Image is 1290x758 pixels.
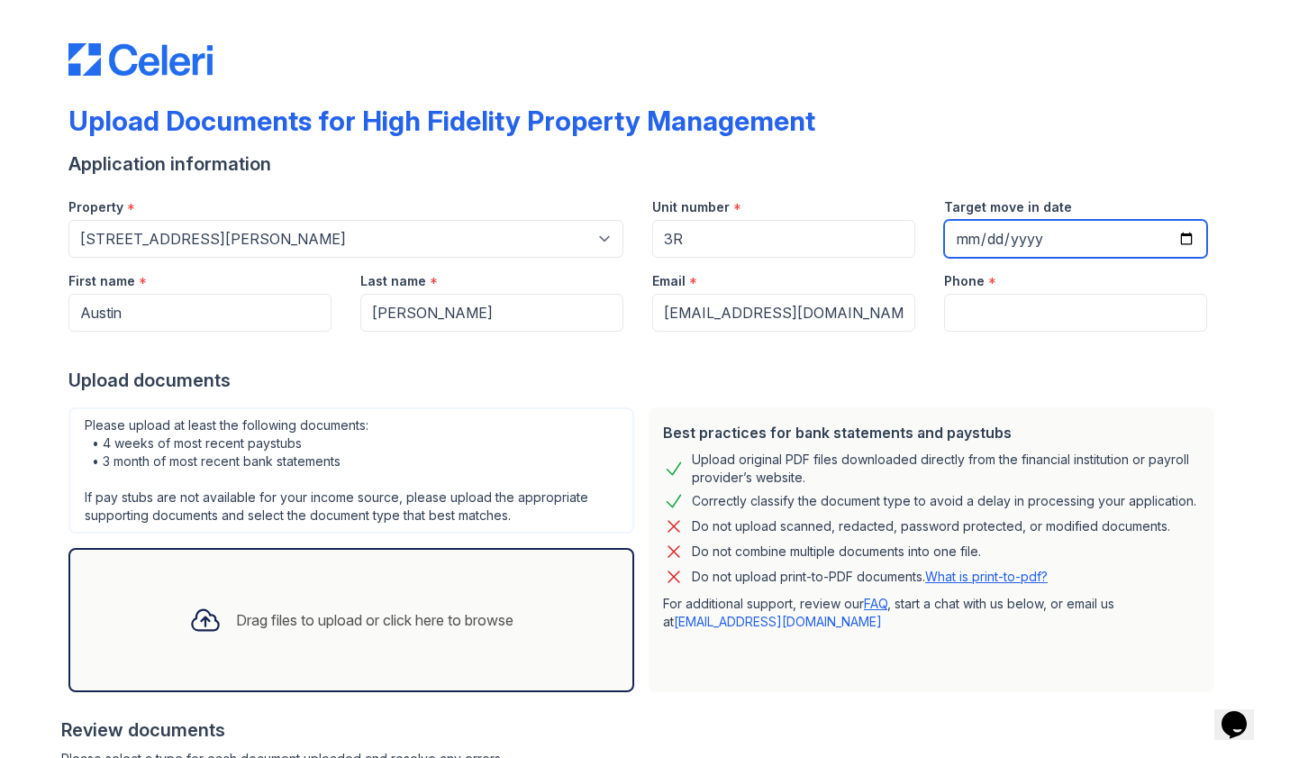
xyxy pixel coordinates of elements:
[68,198,123,216] label: Property
[944,198,1072,216] label: Target move in date
[1214,686,1272,740] iframe: chat widget
[674,614,882,629] a: [EMAIL_ADDRESS][DOMAIN_NAME]
[360,272,426,290] label: Last name
[663,422,1200,443] div: Best practices for bank statements and paystubs
[663,595,1200,631] p: For additional support, review our , start a chat with us below, or email us at
[68,272,135,290] label: First name
[68,368,1222,393] div: Upload documents
[692,568,1048,586] p: Do not upload print-to-PDF documents.
[944,272,985,290] label: Phone
[652,198,730,216] label: Unit number
[68,105,815,137] div: Upload Documents for High Fidelity Property Management
[68,151,1222,177] div: Application information
[692,516,1170,537] div: Do not upload scanned, redacted, password protected, or modified documents.
[925,569,1048,584] a: What is print-to-pdf?
[692,490,1196,512] div: Correctly classify the document type to avoid a delay in processing your application.
[692,451,1200,487] div: Upload original PDF files downloaded directly from the financial institution or payroll provider’...
[652,272,686,290] label: Email
[864,596,887,611] a: FAQ
[236,609,513,631] div: Drag files to upload or click here to browse
[68,407,634,534] div: Please upload at least the following documents: • 4 weeks of most recent paystubs • 3 month of mo...
[68,43,213,76] img: CE_Logo_Blue-a8612792a0a2168367f1c8372b55b34899dd931a85d93a1a3d3e32e68fde9ad4.png
[61,717,1222,743] div: Review documents
[692,541,981,562] div: Do not combine multiple documents into one file.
